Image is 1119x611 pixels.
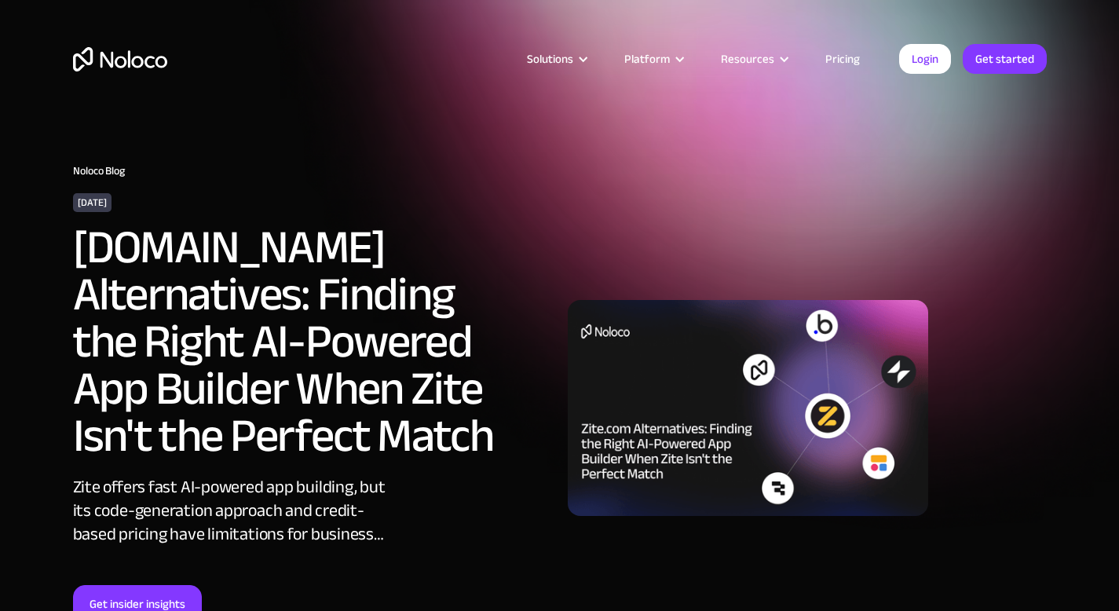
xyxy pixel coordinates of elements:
[507,49,605,69] div: Solutions
[73,165,1047,177] h1: Noloco Blog
[963,44,1047,74] a: Get started
[73,475,395,546] div: Zite offers fast AI-powered app building, but its code-generation approach and credit-based prici...
[899,44,951,74] a: Login
[721,49,774,69] div: Resources
[806,49,879,69] a: Pricing
[624,49,670,69] div: Platform
[605,49,701,69] div: Platform
[527,49,573,69] div: Solutions
[701,49,806,69] div: Resources
[73,193,112,212] div: [DATE]
[73,47,167,71] a: home
[73,224,505,459] h2: [DOMAIN_NAME] Alternatives: Finding the Right AI-Powered App Builder When Zite Isn't the Perfect ...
